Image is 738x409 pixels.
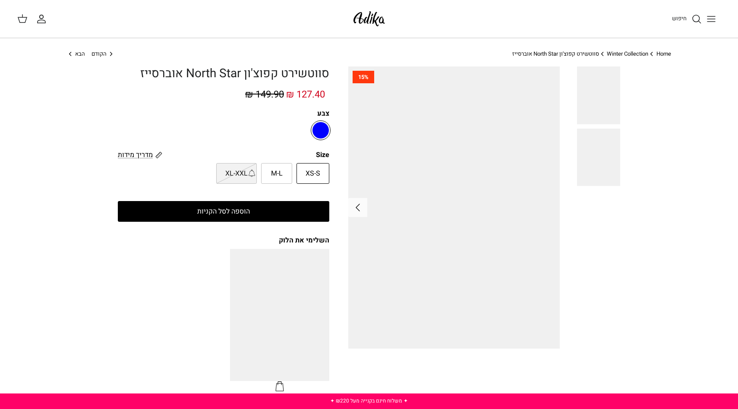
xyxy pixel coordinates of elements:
[118,109,329,118] label: צבע
[316,150,329,160] legend: Size
[67,50,671,58] nav: Breadcrumbs
[607,50,648,58] a: Winter Collection
[286,88,325,101] span: 127.40 ₪
[245,88,284,101] span: 149.90 ₪
[672,14,687,22] span: חיפוש
[91,50,107,58] span: הקודם
[225,168,248,179] span: XL-XXL
[118,66,329,81] h1: סווטשירט קפוצ'ון North Star אוברסייז
[656,50,671,58] a: Home
[118,201,329,222] button: הוספה לסל הקניות
[271,168,283,179] span: M-L
[91,50,115,58] a: הקודם
[702,9,721,28] button: Toggle menu
[67,50,85,58] a: הבא
[348,198,367,217] button: Next
[512,50,599,58] a: סווטשירט קפוצ'ון North Star אוברסייז
[306,168,320,179] span: XS-S
[118,150,162,160] a: מדריך מידות
[75,50,85,58] span: הבא
[36,14,50,24] a: החשבון שלי
[330,397,408,405] a: ✦ משלוח חינם בקנייה מעל ₪220 ✦
[672,14,702,24] a: חיפוש
[118,236,329,245] div: השלימי את הלוק
[230,249,329,392] a: מכנסי טרנינג North Star
[351,9,388,29] img: Adika IL
[118,150,153,160] span: מדריך מידות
